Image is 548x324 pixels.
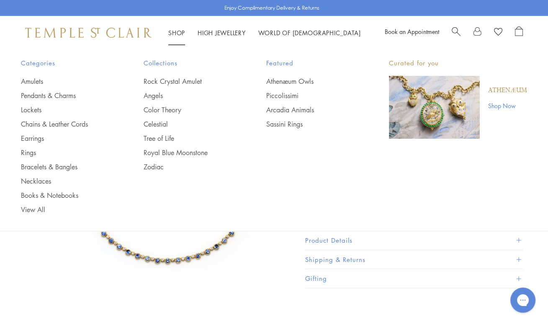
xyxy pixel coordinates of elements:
a: Chains & Leather Cords [21,119,110,129]
iframe: Gorgias live chat messenger [506,285,540,316]
a: Pendants & Charms [21,91,110,100]
p: Enjoy Complimentary Delivery & Returns [224,4,319,12]
a: Athenæum Owls [266,77,355,86]
a: Sassini Rings [266,119,355,129]
a: Tree of Life [144,134,233,143]
a: View All [21,205,110,214]
button: Product Details [305,231,523,250]
a: Search [452,26,461,39]
a: Shop Now [488,101,527,110]
button: Gifting [305,269,523,288]
a: Amulets [21,77,110,86]
a: View Wishlist [494,26,502,39]
a: Books & Notebooks [21,191,110,200]
a: Piccolissimi [266,91,355,100]
span: Collections [144,58,233,68]
a: Royal Blue Moonstone [144,148,233,157]
a: Open Shopping Bag [515,26,523,39]
a: Celestial [144,119,233,129]
a: Necklaces [21,176,110,186]
p: Curated for you [389,58,527,68]
a: Zodiac [144,162,233,171]
a: Bracelets & Bangles [21,162,110,171]
a: ShopShop [168,29,185,37]
span: Featured [266,58,355,68]
a: Rings [21,148,110,157]
a: Earrings [21,134,110,143]
a: High JewelleryHigh Jewellery [198,29,246,37]
a: Arcadia Animals [266,105,355,114]
button: Shipping & Returns [305,250,523,269]
a: Book an Appointment [385,27,439,36]
a: Athenæum [488,86,527,95]
a: Rock Crystal Amulet [144,77,233,86]
span: Categories [21,58,110,68]
a: Color Theory [144,105,233,114]
nav: Main navigation [168,28,361,38]
a: Lockets [21,105,110,114]
a: Angels [144,91,233,100]
a: World of [DEMOGRAPHIC_DATA]World of [DEMOGRAPHIC_DATA] [258,29,361,37]
img: Temple St. Clair [25,28,152,38]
